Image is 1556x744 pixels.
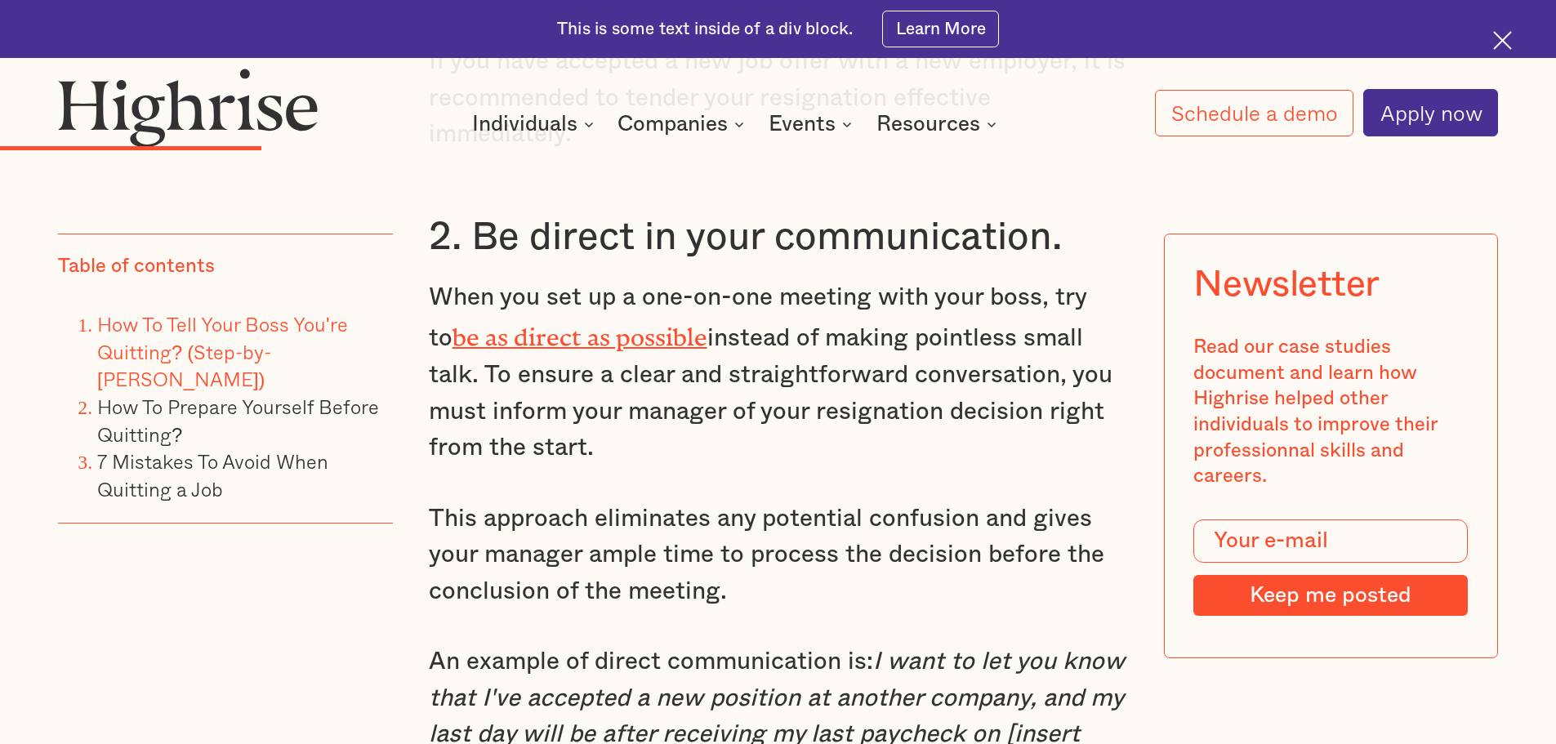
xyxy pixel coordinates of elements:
div: Individuals [472,114,599,134]
p: This approach eliminates any potential confusion and gives your manager ample time to process the... [429,501,1128,610]
div: This is some text inside of a div block. [557,18,853,41]
a: be as direct as possible [453,323,707,339]
h3: 2. Be direct in your communication. [429,213,1128,262]
a: How To Prepare Yourself Before Quitting? [97,391,379,449]
div: Events [769,114,857,134]
a: Apply now [1363,89,1498,136]
a: 7 Mistakes To Avoid When Quitting a Job [97,446,328,504]
input: Keep me posted [1193,575,1468,616]
div: Companies [617,114,749,134]
div: Newsletter [1193,263,1380,305]
div: Companies [617,114,728,134]
div: Resources [876,114,980,134]
div: Read our case studies document and learn how Highrise helped other individuals to improve their p... [1193,335,1468,490]
img: Highrise logo [58,68,318,146]
form: Modal Form [1193,519,1468,616]
input: Your e-mail [1193,519,1468,564]
a: Schedule a demo [1155,90,1354,136]
img: Cross icon [1493,31,1512,50]
a: Learn More [882,11,999,47]
p: When you set up a one-on-one meeting with your boss, try to instead of making pointless small tal... [429,279,1128,466]
div: Individuals [472,114,577,134]
a: How To Tell Your Boss You're Quitting? (Step-by-[PERSON_NAME]) [97,309,348,394]
div: Table of contents [58,254,215,280]
div: Resources [876,114,1001,134]
div: Events [769,114,836,134]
